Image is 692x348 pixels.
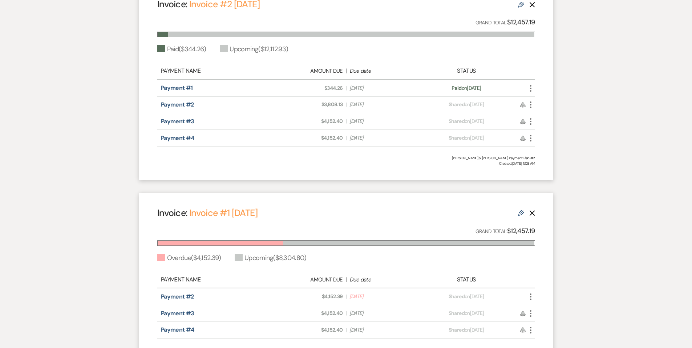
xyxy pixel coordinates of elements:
a: Payment #1 [161,84,193,92]
div: | [272,275,420,284]
a: Payment #3 [161,309,194,317]
span: | [345,326,346,334]
span: $4,152.40 [276,117,343,125]
div: Status [420,67,513,75]
span: [DATE] [349,326,416,334]
div: Paid ( $344.26 ) [157,44,206,54]
div: on [DATE] [420,84,513,92]
a: Payment #3 [161,117,194,125]
span: Shared [449,327,465,333]
div: on [DATE] [420,293,513,300]
span: | [345,309,346,317]
span: $4,152.40 [276,309,343,317]
div: Upcoming ( $12,112.93 ) [220,44,288,54]
span: Shared [449,118,465,124]
div: Due date [349,276,416,284]
span: $4,152.40 [276,326,343,334]
span: | [345,293,346,300]
span: | [345,84,346,92]
span: Created: [DATE] 11:08 AM [157,161,535,166]
span: | [345,101,346,108]
span: Shared [449,135,465,141]
span: [DATE] [349,134,416,142]
div: Overdue ( $4,152.39 ) [157,253,221,263]
div: on [DATE] [420,326,513,334]
span: [DATE] [349,117,416,125]
span: Shared [449,293,465,300]
div: on [DATE] [420,309,513,317]
a: Payment #2 [161,101,194,108]
span: Paid [452,85,461,91]
div: on [DATE] [420,101,513,108]
span: $344.26 [276,84,343,92]
div: Status [420,275,513,284]
span: [DATE] [349,84,416,92]
span: | [345,117,346,125]
span: $4,152.40 [276,134,343,142]
div: Due date [349,67,416,75]
p: Grand Total: [476,17,535,28]
div: on [DATE] [420,117,513,125]
span: $3,808.13 [276,101,343,108]
a: Payment #2 [161,293,194,300]
div: Amount Due [276,276,343,284]
a: Payment #4 [161,326,194,333]
div: on [DATE] [420,134,513,142]
a: Payment #4 [161,134,194,142]
p: Grand Total: [476,226,535,236]
div: [PERSON_NAME] & [PERSON_NAME] Payment Plan #2 [157,155,535,161]
span: | [345,134,346,142]
div: | [272,67,420,75]
a: Invoice #1 [DATE] [189,207,258,219]
span: $4,152.39 [276,293,343,300]
strong: $12,457.19 [507,227,535,235]
strong: $12,457.19 [507,18,535,27]
div: Payment Name [161,67,272,75]
span: [DATE] [349,293,416,300]
span: [DATE] [349,101,416,108]
div: Upcoming ( $8,304.80 ) [235,253,306,263]
span: Shared [449,101,465,108]
div: Amount Due [276,67,343,75]
h4: Invoice: [157,207,258,219]
div: Payment Name [161,275,272,284]
span: [DATE] [349,309,416,317]
span: Shared [449,310,465,316]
